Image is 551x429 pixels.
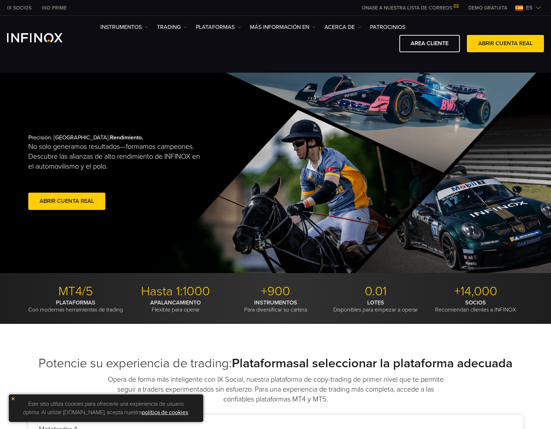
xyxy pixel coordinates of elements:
p: +900 [228,284,323,299]
a: INFINOX Logo [7,33,79,42]
img: yellow close icon [11,396,16,401]
a: ABRIR CUENTA REAL [467,35,544,52]
h2: Potencie su experiencia de trading: [28,356,523,371]
a: ÚNASE A NUESTRA LISTA DE CORREOS [357,5,463,11]
p: Disponibles para empezar a operar [328,299,423,313]
p: 0.01 [328,284,423,299]
p: Para diversificar su cartera [228,299,323,313]
strong: APALANCAMIENTO [150,299,201,306]
p: Opera de forma más inteligente con IX Social, nuestra plataforma de copy-trading de primer nivel ... [104,375,447,404]
div: Precisión. [GEOGRAPHIC_DATA]. [28,123,251,223]
p: Recomiendan clientes a INFINOX [428,299,523,313]
a: Abrir cuenta real [28,193,105,210]
a: política de cookies [142,409,188,416]
p: Con modernas herramientas de trading [28,299,123,313]
p: MT4/5 [28,284,123,299]
p: No solo generamos resultados—formamos campeones. Descubre las alianzas de alto rendimiento de INF... [28,142,206,171]
p: Flexible para operar [128,299,223,313]
p: Hasta 1:1000 [128,284,223,299]
strong: INSTRUMENTOS [254,299,297,306]
span: es [523,4,535,12]
p: +14,000 [428,284,523,299]
a: INFINOX MENU [463,4,512,12]
strong: SOCIOS [465,299,486,306]
strong: Plataformasal seleccionar la plataforma adecuada [232,356,512,371]
a: PLATAFORMAS [196,23,241,31]
a: Patrocinios [370,23,405,31]
strong: Rendimiento. [110,134,143,141]
a: ACERCA DE [324,23,361,31]
a: Instrumentos [100,23,148,31]
a: INFINOX [2,4,37,12]
a: TRADING [157,23,187,31]
a: AREA CLIENTE [399,35,460,52]
a: INFINOX [37,4,72,12]
strong: LOTES [367,299,384,306]
p: Este sitio utiliza cookies para ofrecerle una experiencia de usuario óptima. Al utilizar [DOMAIN_... [12,398,200,418]
a: Más información en [250,23,316,31]
strong: PLATAFORMAS [56,299,95,306]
